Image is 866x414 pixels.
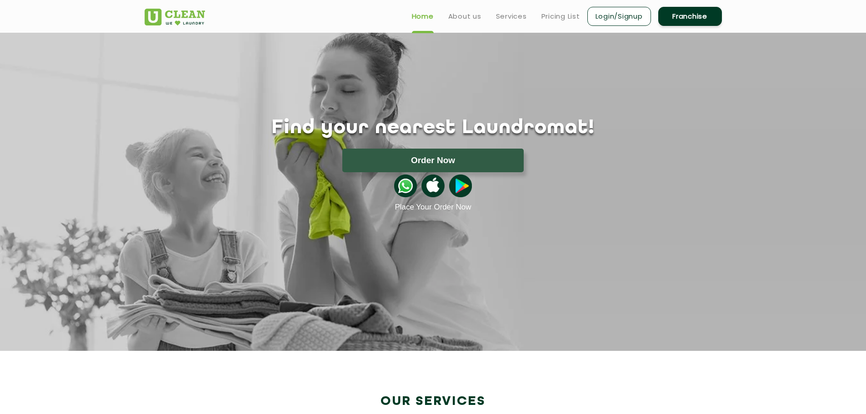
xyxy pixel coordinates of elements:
a: Home [412,11,434,22]
a: Franchise [658,7,722,26]
a: Pricing List [541,11,580,22]
h1: Find your nearest Laundromat! [138,117,729,140]
img: apple-icon.png [421,175,444,197]
button: Order Now [342,149,524,172]
a: Place Your Order Now [395,203,471,212]
img: playstoreicon.png [449,175,472,197]
h2: Our Services [145,394,722,409]
a: Login/Signup [587,7,651,26]
a: About us [448,11,481,22]
a: Services [496,11,527,22]
img: UClean Laundry and Dry Cleaning [145,9,205,25]
img: whatsappicon.png [394,175,417,197]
